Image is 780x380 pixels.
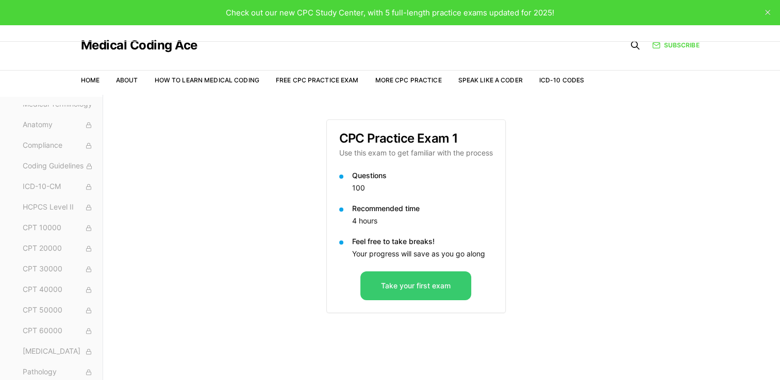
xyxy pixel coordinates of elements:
a: Speak Like a Coder [458,76,523,84]
span: Pathology [23,367,94,378]
button: CPT 50000 [19,302,98,319]
button: ICD-10-CM [19,179,98,195]
p: Use this exam to get familiar with the process [339,148,493,158]
span: Anatomy [23,119,94,131]
a: More CPC Practice [375,76,441,84]
a: Medical Coding Ace [81,39,197,51]
h3: CPC Practice Exam 1 [339,132,493,145]
button: CPT 10000 [19,220,98,236]
button: CPT 20000 [19,240,98,257]
p: 100 [352,183,493,193]
button: CPT 30000 [19,261,98,278]
button: CPT 40000 [19,282,98,298]
p: 4 hours [352,216,493,226]
a: How to Learn Medical Coding [155,76,259,84]
span: ICD-10-CM [23,181,94,193]
span: CPT 10000 [23,222,94,234]
span: HCPCS Level II [23,202,94,213]
button: close [759,4,776,21]
span: Compliance [23,140,94,151]
a: About [116,76,138,84]
p: Recommended time [352,203,493,214]
button: HCPCS Level II [19,199,98,216]
button: Coding Guidelines [19,158,98,175]
a: ICD-10 Codes [539,76,584,84]
span: CPT 40000 [23,284,94,296]
span: CPT 30000 [23,264,94,275]
p: Feel free to take breaks! [352,236,493,247]
span: [MEDICAL_DATA] [23,346,94,357]
a: Free CPC Practice Exam [276,76,359,84]
a: Subscribe [652,41,699,50]
button: Anatomy [19,117,98,133]
span: CPT 60000 [23,325,94,337]
span: CPT 50000 [23,305,94,316]
span: Coding Guidelines [23,161,94,172]
p: Your progress will save as you go along [352,249,493,259]
a: Home [81,76,99,84]
button: Compliance [19,137,98,154]
p: Questions [352,170,493,181]
button: Take your first exam [360,271,471,300]
span: Check out our new CPC Study Center, with 5 full-length practice exams updated for 2025! [226,8,554,18]
button: [MEDICAL_DATA] [19,343,98,360]
button: CPT 60000 [19,323,98,339]
span: CPT 20000 [23,243,94,254]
